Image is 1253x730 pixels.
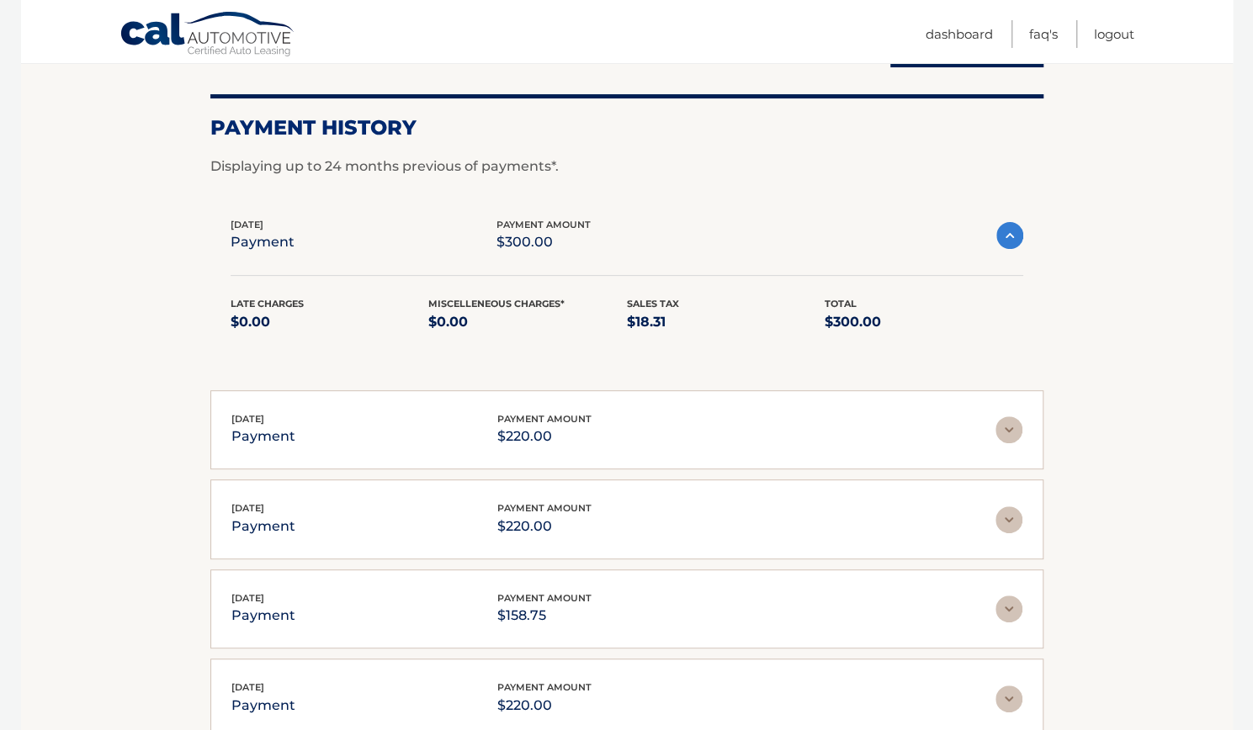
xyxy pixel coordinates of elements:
p: $0.00 [428,310,627,334]
span: [DATE] [231,502,264,514]
img: accordion-rest.svg [995,685,1022,712]
span: [DATE] [231,592,264,604]
a: Cal Automotive [119,11,296,60]
p: $220.00 [497,515,592,538]
p: payment [231,425,295,448]
p: $18.31 [627,310,826,334]
span: [DATE] [231,681,264,693]
p: payment [231,694,295,717]
p: $0.00 [231,310,429,334]
span: payment amount [497,592,592,604]
span: Total [825,298,857,309]
span: payment amount [497,681,592,693]
p: $220.00 [497,425,592,448]
a: Dashboard [926,20,993,48]
span: [DATE] [231,219,263,230]
p: payment [231,604,295,627]
img: accordion-rest.svg [995,595,1022,622]
span: payment amount [497,413,592,425]
h2: Payment History [210,115,1043,140]
p: $300.00 [496,230,591,254]
p: payment [231,230,295,254]
a: Logout [1094,20,1134,48]
p: $220.00 [497,694,592,717]
img: accordion-rest.svg [995,506,1022,533]
span: Sales Tax [627,298,679,309]
a: FAQ's [1029,20,1058,48]
span: [DATE] [231,413,264,425]
span: payment amount [497,502,592,514]
p: $158.75 [497,604,592,627]
p: payment [231,515,295,538]
p: $300.00 [825,310,1023,334]
img: accordion-active.svg [996,222,1023,249]
p: Displaying up to 24 months previous of payments*. [210,156,1043,177]
span: Miscelleneous Charges* [428,298,565,309]
img: accordion-rest.svg [995,416,1022,443]
span: payment amount [496,219,591,230]
span: Late Charges [231,298,304,309]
